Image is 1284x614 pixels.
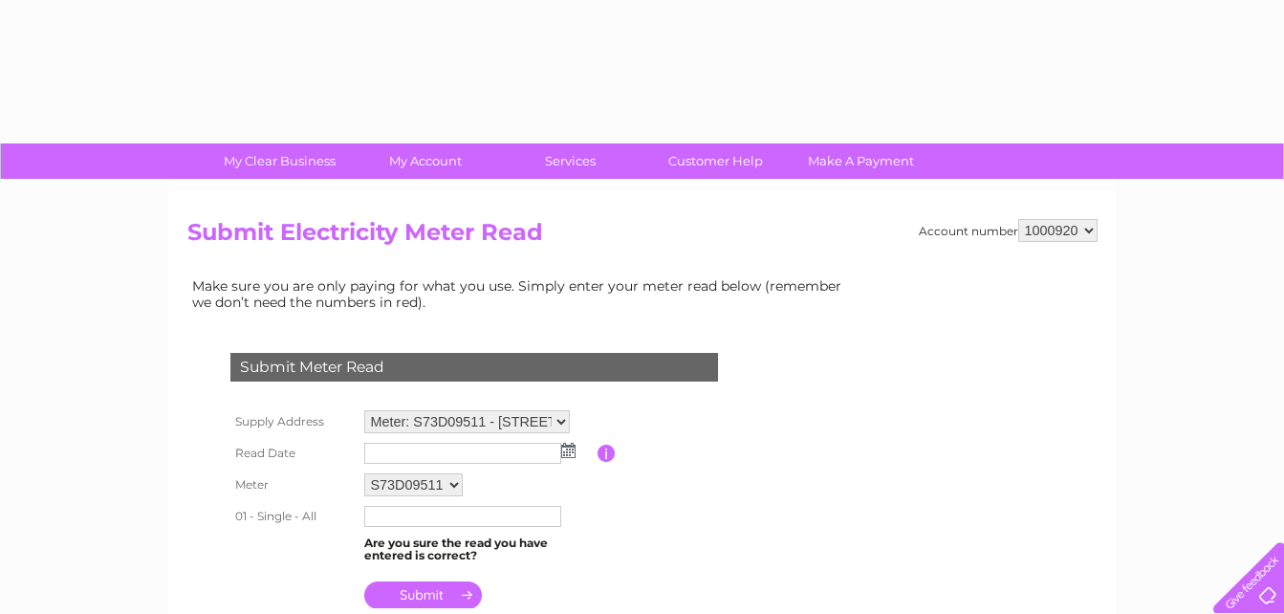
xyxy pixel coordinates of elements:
th: Read Date [226,438,359,469]
a: Customer Help [637,143,794,179]
a: Make A Payment [782,143,940,179]
a: My Account [346,143,504,179]
td: Are you sure the read you have entered is correct? [359,532,598,568]
a: Services [491,143,649,179]
input: Submit [364,581,482,608]
img: ... [561,443,576,458]
td: Make sure you are only paying for what you use. Simply enter your meter read below (remember we d... [187,274,857,314]
div: Submit Meter Read [230,353,718,382]
a: My Clear Business [201,143,359,179]
th: Supply Address [226,406,359,438]
h2: Submit Electricity Meter Read [187,219,1098,255]
input: Information [598,445,616,462]
th: 01 - Single - All [226,501,359,532]
th: Meter [226,469,359,501]
div: Account number [919,219,1098,242]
